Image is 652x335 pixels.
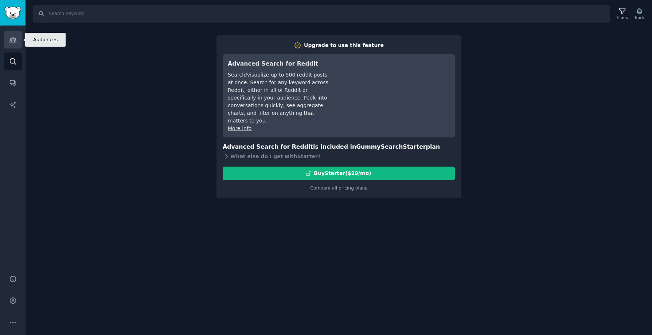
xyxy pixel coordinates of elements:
button: BuyStarter($29/mo) [223,167,455,180]
img: GummySearch logo [4,7,21,19]
div: Buy Starter ($ 29 /mo ) [314,170,371,177]
a: Compare all pricing plans [310,186,367,191]
div: Upgrade to use this feature [304,42,384,49]
a: More info [228,125,251,131]
div: Search/visualize up to 500 reddit posts at once. Search for any keyword across Reddit, either in ... [228,71,330,125]
h3: Advanced Search for Reddit [228,59,330,69]
input: Search Keyword [33,5,610,23]
div: Filters [617,15,628,20]
iframe: YouTube video player [340,59,450,114]
div: What else do I get with Starter ? [223,151,455,161]
h3: Advanced Search for Reddit is included in plan [223,143,455,152]
span: GummySearch Starter [356,143,426,150]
